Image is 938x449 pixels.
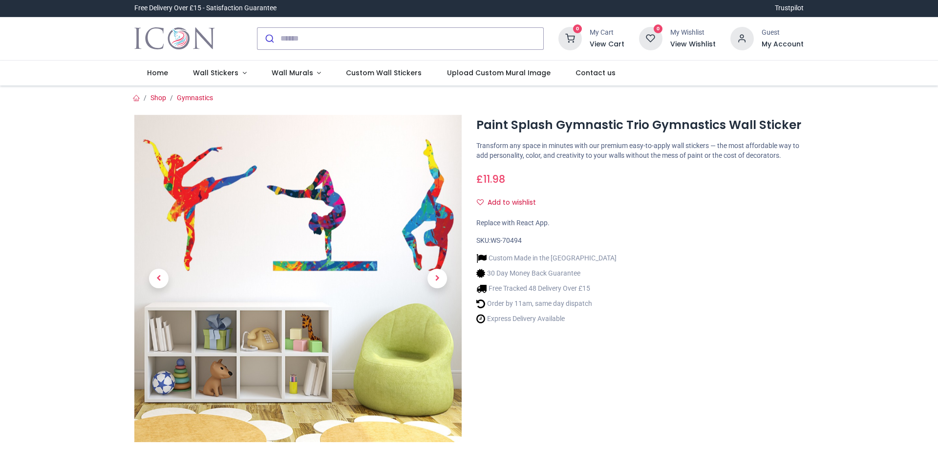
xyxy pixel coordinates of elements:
a: Trustpilot [775,3,804,13]
li: Express Delivery Available [476,314,617,324]
button: Submit [257,28,280,49]
a: My Account [762,40,804,49]
a: View Wishlist [670,40,716,49]
a: View Cart [590,40,624,49]
h1: Paint Splash Gymnastic Trio Gymnastics Wall Sticker [476,117,804,133]
p: Transform any space in minutes with our premium easy-to-apply wall stickers — the most affordable... [476,141,804,160]
span: £ [476,172,505,186]
span: Wall Stickers [193,68,238,78]
img: Icon Wall Stickers [134,25,215,52]
li: Order by 11am, same day dispatch [476,299,617,309]
div: SKU: [476,236,804,246]
span: Upload Custom Mural Image [447,68,551,78]
span: Wall Murals [272,68,313,78]
a: Wall Stickers [180,61,259,86]
div: My Cart [590,28,624,38]
a: 0 [639,34,662,42]
div: Replace with React App. [476,218,804,228]
span: Home [147,68,168,78]
sup: 0 [573,24,582,34]
a: Wall Murals [259,61,334,86]
i: Add to wishlist [477,199,484,206]
li: Free Tracked 48 Delivery Over £15 [476,283,617,294]
span: Custom Wall Stickers [346,68,422,78]
a: Gymnastics [177,94,213,102]
span: Next [427,269,447,288]
li: Custom Made in the [GEOGRAPHIC_DATA] [476,253,617,263]
div: Free Delivery Over £15 - Satisfaction Guarantee [134,3,277,13]
span: 11.98 [483,172,505,186]
a: 0 [558,34,582,42]
button: Add to wishlistAdd to wishlist [476,194,544,211]
a: Logo of Icon Wall Stickers [134,25,215,52]
sup: 0 [654,24,663,34]
li: 30 Day Money Back Guarantee [476,268,617,278]
span: Contact us [576,68,616,78]
a: Next [413,164,462,393]
a: Previous [134,164,183,393]
div: Guest [762,28,804,38]
span: Previous [149,269,169,288]
a: Shop [150,94,166,102]
div: My Wishlist [670,28,716,38]
img: Paint Splash Gymnastic Trio Gymnastics Wall Sticker [134,115,462,442]
span: WS-70494 [490,236,522,244]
